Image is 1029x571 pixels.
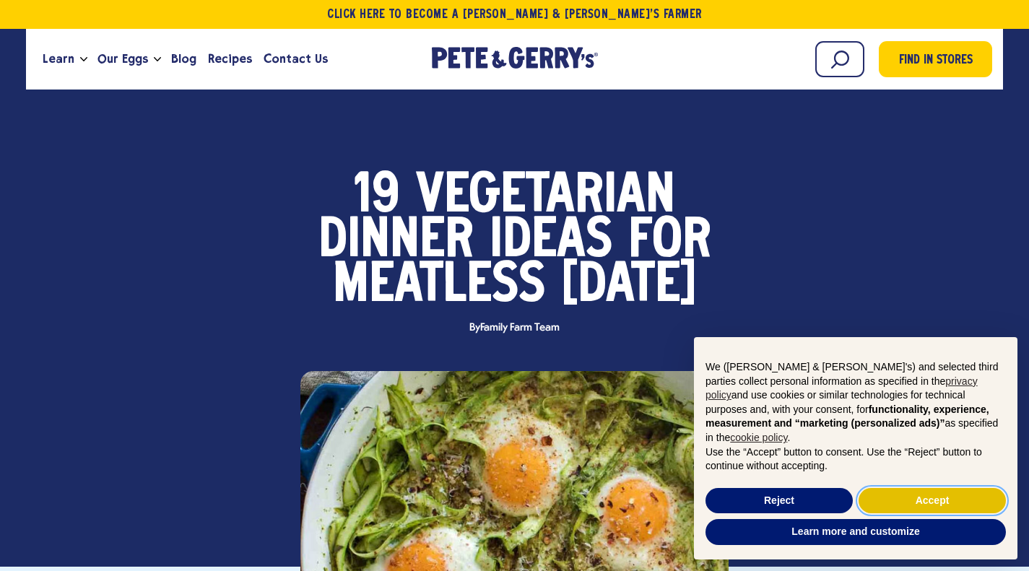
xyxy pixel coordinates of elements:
[97,50,148,68] span: Our Eggs
[333,264,545,309] span: Meatless
[859,488,1006,514] button: Accept
[202,40,258,79] a: Recipes
[490,219,612,264] span: Ideas
[815,41,864,77] input: Search
[318,219,474,264] span: Dinner
[705,445,1006,474] p: Use the “Accept” button to consent. Use the “Reject” button to continue without accepting.
[628,219,711,264] span: for
[416,175,675,219] span: Vegetarian
[43,50,74,68] span: Learn
[92,40,154,79] a: Our Eggs
[208,50,252,68] span: Recipes
[480,322,559,334] span: Family Farm Team
[171,50,196,68] span: Blog
[354,175,400,219] span: 19
[154,57,161,62] button: Open the dropdown menu for Our Eggs
[462,323,566,334] span: By
[80,57,87,62] button: Open the dropdown menu for Learn
[165,40,202,79] a: Blog
[561,264,697,309] span: [DATE]
[264,50,328,68] span: Contact Us
[705,488,853,514] button: Reject
[258,40,334,79] a: Contact Us
[879,41,992,77] a: Find in Stores
[705,519,1006,545] button: Learn more and customize
[37,40,80,79] a: Learn
[899,51,973,71] span: Find in Stores
[730,432,787,443] a: cookie policy
[705,360,1006,445] p: We ([PERSON_NAME] & [PERSON_NAME]'s) and selected third parties collect personal information as s...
